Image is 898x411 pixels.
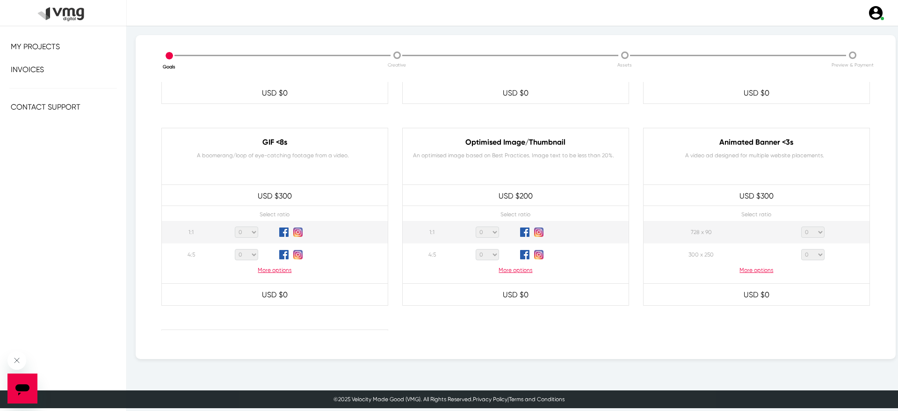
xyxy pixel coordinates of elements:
p: A video ad designed for multiple website placements. [653,151,856,160]
p: 728 x 90 [646,228,756,236]
img: 2016_instagram_logo_new.png [293,250,303,259]
span: USD $ [262,290,283,299]
p: Assets [511,61,739,68]
p: More options [644,266,869,274]
img: 2016_instagram_logo_new.png [293,228,303,237]
p: 0 [162,285,388,305]
a: Privacy Policy [473,396,507,403]
span: USD $ [503,290,524,299]
p: 300 [162,186,388,206]
img: 2016_instagram_logo_new.png [534,250,543,259]
p: 0 [644,285,869,305]
p: 4:5 [164,250,218,259]
span: USD $ [258,191,279,200]
p: 200 [403,186,629,206]
p: 0 [403,83,629,103]
h6: Animated Banner <3s [653,138,860,147]
p: An optimised image based on Best Practices. Image text to be less than 20%. [412,151,615,160]
p: Select ratio [644,210,869,219]
span: Invoices [11,65,44,74]
img: facebook_logo.png [520,250,529,259]
span: USD $ [499,191,520,200]
p: 0 [644,83,869,103]
span: USD $ [744,290,765,299]
p: 0 [162,83,388,103]
a: user [862,5,889,21]
span: Contact Support [11,103,80,111]
img: facebook_logo.png [279,250,289,259]
iframe: Close message [7,351,26,370]
p: Select ratio [403,210,629,219]
p: 300 [644,186,869,206]
span: USD $ [744,88,765,97]
p: 1:1 [405,228,459,236]
p: More options [162,266,388,274]
img: user [868,5,884,21]
p: More options [403,266,629,274]
p: 4:5 [405,250,459,259]
h6: GIF <8s [171,138,378,147]
p: Goals [56,63,283,70]
p: Creative [283,61,511,68]
img: 2016_instagram_logo_new.png [534,228,543,237]
span: USD $ [262,88,283,97]
iframe: Button to launch messaging window [7,374,37,404]
img: facebook_logo.png [279,228,289,237]
img: facebook_logo.png [520,228,529,237]
span: USD $ [739,191,760,200]
a: Terms and Conditions [509,396,565,403]
span: USD $ [503,88,524,97]
p: A boomerang/loop of eye-catching footage from a video. [171,151,374,160]
p: 1:1 [164,228,218,236]
p: 300 x 250 [646,250,756,259]
p: 0 [403,285,629,305]
p: Select ratio [162,210,388,219]
span: My Projects [11,42,60,51]
span: Hi. Need any help? [6,7,67,14]
h6: Optimised Image/Thumbnail [412,138,619,147]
